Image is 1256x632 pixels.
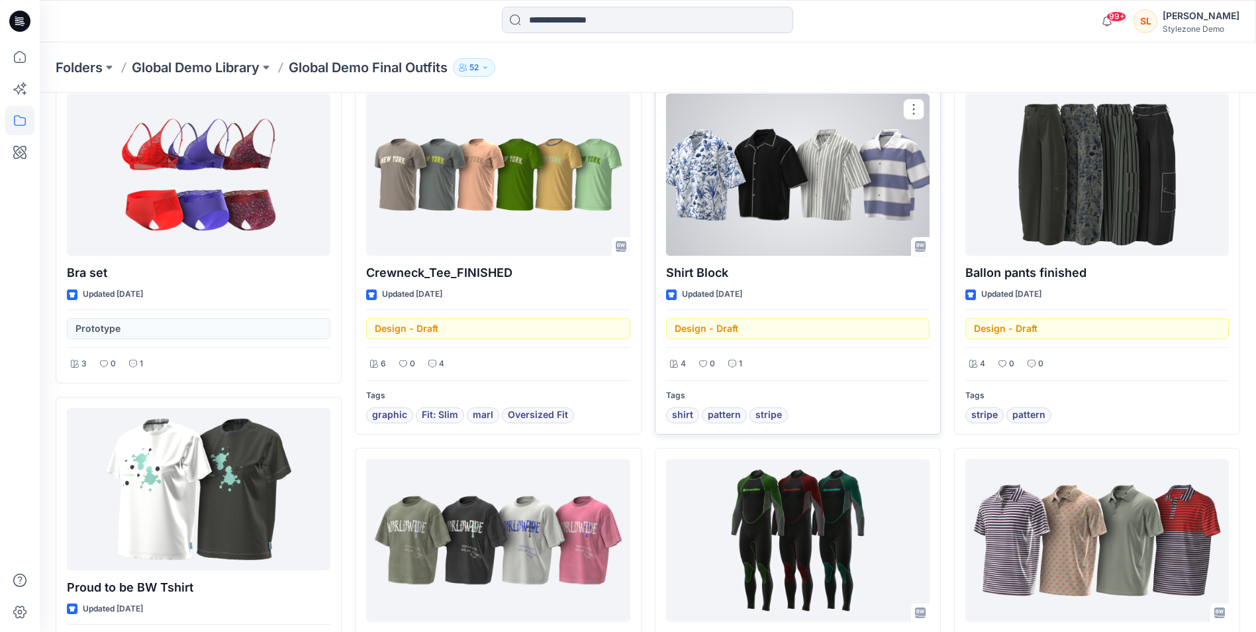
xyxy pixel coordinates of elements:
p: 4 [980,357,985,371]
div: SL [1134,9,1157,33]
p: 52 [469,60,479,75]
a: Folders [56,58,103,77]
p: 4 [439,357,444,371]
p: 3 [81,357,87,371]
span: pattern [1012,407,1045,423]
a: Ballon pants finished [965,93,1229,256]
p: 6 [381,357,386,371]
p: 1 [739,357,742,371]
p: 4 [681,357,686,371]
a: Global Demo Library [132,58,260,77]
p: Updated [DATE] [382,288,442,301]
span: pattern [708,407,741,423]
span: marl [473,407,493,423]
p: Proud to be BW Tshirt [67,578,330,597]
a: Polo shirt [965,459,1229,621]
p: Updated [DATE] [981,288,1041,301]
span: Oversized Fit [508,407,568,423]
p: Tags [366,389,630,403]
p: Updated [DATE] [83,602,143,616]
a: Crewneck_Tee_FINISHED [366,93,630,256]
p: 0 [111,357,116,371]
span: Fit: Slim [422,407,458,423]
p: Ballon pants finished [965,264,1229,282]
p: 0 [710,357,715,371]
p: Updated [DATE] [682,288,742,301]
p: 1 [140,357,143,371]
div: Stylezone Demo [1163,24,1239,34]
span: shirt [672,407,693,423]
p: 0 [1038,357,1043,371]
span: stripe [971,407,998,423]
p: Shirt Block [666,264,930,282]
a: Shirt Block [666,93,930,256]
p: Updated [DATE] [83,288,143,301]
p: Tags [965,389,1229,403]
p: Tags [666,389,930,403]
p: 0 [1009,357,1014,371]
a: Bra set [67,93,330,256]
a: Oversized t [366,459,630,621]
span: 99+ [1106,11,1126,22]
span: graphic [372,407,407,423]
p: 0 [410,357,415,371]
p: Bra set [67,264,330,282]
a: Proud to be BW Tshirt [67,408,330,570]
div: [PERSON_NAME] [1163,8,1239,24]
p: Global Demo Final Outfits [289,58,448,77]
a: M_DiverSuit_Fin [666,459,930,621]
p: Crewneck_Tee_FINISHED [366,264,630,282]
span: stripe [755,407,782,423]
button: 52 [453,58,495,77]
